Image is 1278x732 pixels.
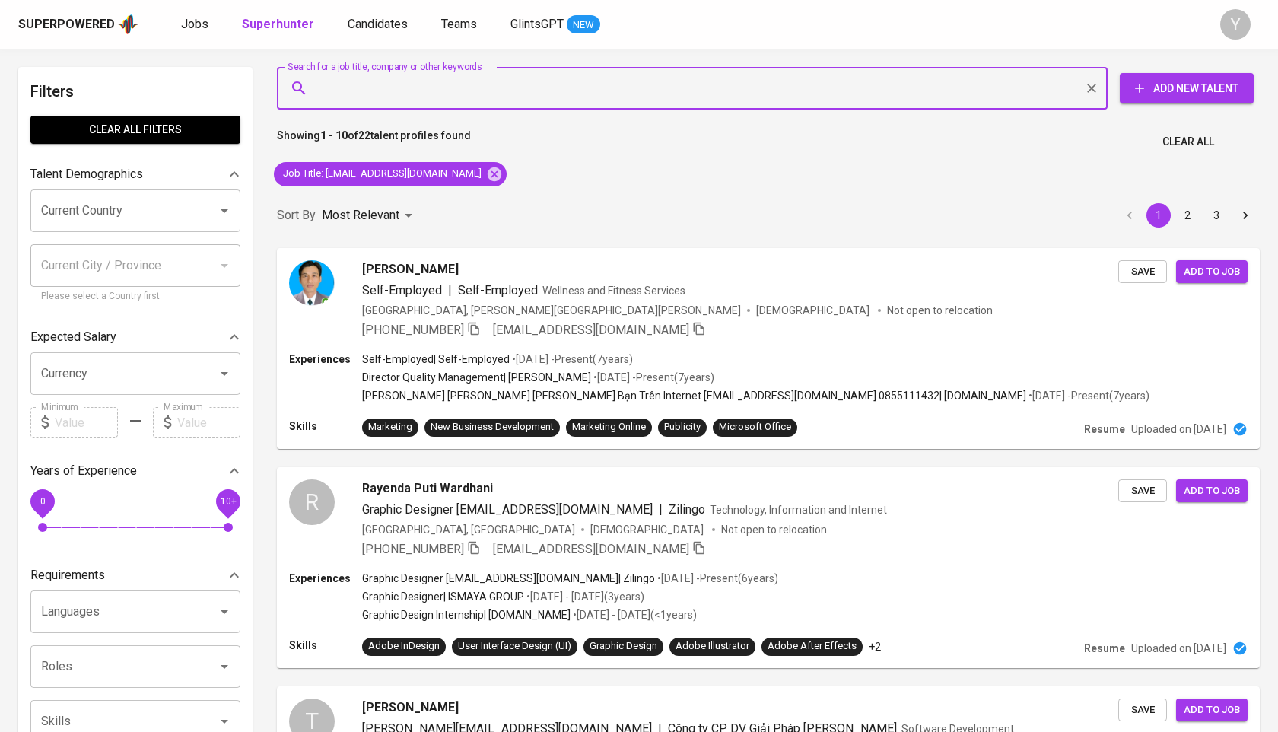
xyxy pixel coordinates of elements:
nav: pagination navigation [1115,203,1260,228]
p: Graphic Designer [EMAIL_ADDRESS][DOMAIN_NAME] | Zilingo [362,571,655,586]
button: Open [214,601,235,622]
div: Job Title: [EMAIL_ADDRESS][DOMAIN_NAME] [274,162,507,186]
button: Save [1118,260,1167,284]
img: app logo [118,13,138,36]
span: Jobs [181,17,208,31]
p: Sort By [277,206,316,224]
p: Requirements [30,566,105,584]
span: Teams [441,17,477,31]
div: Microsoft Office [719,420,791,434]
a: Superhunter [242,15,317,34]
input: Value [55,407,118,438]
span: Clear All [1162,132,1214,151]
div: Requirements [30,560,240,590]
p: • [DATE] - Present ( 7 years ) [1026,388,1149,403]
img: c534405a2b348277cf11f4942530c075.png [289,260,335,306]
span: Job Title : [EMAIL_ADDRESS][DOMAIN_NAME] [274,167,491,181]
div: [GEOGRAPHIC_DATA], [GEOGRAPHIC_DATA] [362,522,575,537]
b: 1 - 10 [320,129,348,142]
p: Expected Salary [30,328,116,346]
a: Teams [441,15,480,34]
div: Publicity [664,420,701,434]
div: R [289,479,335,525]
span: Zilingo [669,502,705,517]
input: Value [177,407,240,438]
span: Add to job [1184,702,1240,719]
div: Talent Demographics [30,159,240,189]
span: Clear All filters [43,120,228,139]
p: Experiences [289,352,362,367]
div: Marketing [368,420,412,434]
p: Director Quality Management | [PERSON_NAME] [362,370,591,385]
div: Years of Experience [30,456,240,486]
button: Clear All [1156,128,1220,156]
button: Add to job [1176,260,1248,284]
p: • [DATE] - Present ( 6 years ) [655,571,778,586]
p: Most Relevant [322,206,399,224]
a: [PERSON_NAME]Self-Employed|Self-EmployedWellness and Fitness Services[GEOGRAPHIC_DATA], [PERSON_N... [277,248,1260,449]
p: Not open to relocation [887,303,993,318]
span: Self-Employed [362,283,442,298]
span: [PHONE_NUMBER] [362,542,464,556]
div: Expected Salary [30,322,240,352]
button: Add New Talent [1120,73,1254,103]
p: +2 [869,639,881,654]
a: Jobs [181,15,211,34]
div: User Interface Design (UI) [458,639,571,654]
span: Candidates [348,17,408,31]
span: Self-Employed [458,283,538,298]
p: • [DATE] - Present ( 7 years ) [591,370,714,385]
button: Clear [1081,78,1102,99]
button: Open [214,200,235,221]
button: Open [214,711,235,732]
span: Save [1126,702,1159,719]
p: Showing of talent profiles found [277,128,471,156]
button: Open [214,656,235,677]
span: Wellness and Fitness Services [542,285,685,297]
a: Candidates [348,15,411,34]
span: Save [1126,263,1159,281]
p: Self-Employed | Self-Employed [362,352,510,367]
span: [DEMOGRAPHIC_DATA] [756,303,872,318]
span: 10+ [220,496,236,507]
b: 22 [358,129,370,142]
p: Resume [1084,641,1125,656]
button: Clear All filters [30,116,240,144]
p: • [DATE] - [DATE] ( <1 years ) [571,607,697,622]
button: Open [214,363,235,384]
button: Add to job [1176,699,1248,722]
a: Superpoweredapp logo [18,13,138,36]
p: Skills [289,419,362,434]
button: Go to next page [1233,203,1257,228]
p: Uploaded on [DATE] [1131,641,1226,656]
span: Add New Talent [1132,79,1241,98]
div: Marketing Online [572,420,646,434]
p: Years of Experience [30,462,137,480]
button: Go to page 3 [1204,203,1229,228]
b: Superhunter [242,17,314,31]
p: • [DATE] - [DATE] ( 3 years ) [524,589,644,604]
button: Go to page 2 [1175,203,1200,228]
span: 0 [40,496,45,507]
p: [PERSON_NAME] [PERSON_NAME] [PERSON_NAME] Bạn Trên Internet [EMAIL_ADDRESS][DOMAIN_NAME] 08551114... [362,388,1026,403]
span: | [659,501,663,519]
span: Add to job [1184,263,1240,281]
p: Graphic Designer | ISMAYA GROUP [362,589,524,604]
span: Technology, Information and Internet [710,504,887,516]
span: GlintsGPT [510,17,564,31]
p: Please select a Country first [41,289,230,304]
a: GlintsGPT NEW [510,15,600,34]
button: Save [1118,479,1167,503]
span: Rayenda Puti Wardhani [362,479,493,498]
div: Graphic Design [590,639,657,654]
button: page 1 [1146,203,1171,228]
p: • [DATE] - Present ( 7 years ) [510,352,633,367]
div: Y [1220,9,1251,40]
span: NEW [567,18,600,33]
span: [EMAIL_ADDRESS][DOMAIN_NAME] [493,542,689,556]
button: Add to job [1176,479,1248,503]
p: Not open to relocation [721,522,827,537]
p: Graphic Design Internship | [DOMAIN_NAME] [362,607,571,622]
div: Most Relevant [322,202,418,230]
span: [EMAIL_ADDRESS][DOMAIN_NAME] [493,323,689,337]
